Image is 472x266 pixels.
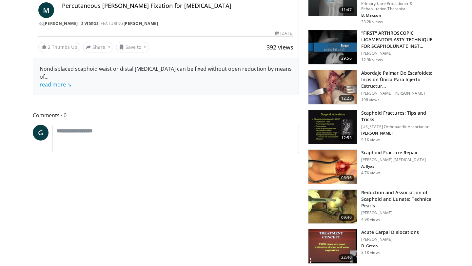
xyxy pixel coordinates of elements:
p: [PERSON_NAME] [361,51,435,56]
a: [PERSON_NAME] [124,21,158,26]
a: read more ↘ [40,81,71,88]
img: 675gDJEg-ZBXulSX5hMDoxOjB1O5lLKx_1.150x105_q85_crop-smart_upscale.jpg [308,30,357,64]
img: ad1b33ec-5416-41c8-a914-9d79b050d3da.150x105_q85_crop-smart_upscale.jpg [308,190,357,224]
p: B. Maxson [361,13,435,18]
img: 0d32b7b2-26b5-4ec2-952d-6e9e432afacd.150x105_q85_crop-smart_upscale.jpg [308,150,357,184]
button: Share [83,42,113,52]
p: [PERSON_NAME] [361,237,419,242]
span: ... [40,73,71,88]
p: 196 views [361,97,380,103]
h3: Reduction and Association of Scaphoid and Lunate: Technical Pearls [361,189,435,209]
img: 4243dd78-41f8-479f-aea7-f14fc657eb0e.150x105_q85_crop-smart_upscale.jpg [308,70,357,104]
div: [DATE] [275,30,293,36]
div: By FEATURING [38,21,293,27]
a: 29:56 “FIRST" ARTHROSCOPIC LIGAMENTOPLASTY TECHNIQUE FOR SCAPHOLUNATE INST… [PERSON_NAME] 12.9K v... [308,30,435,65]
a: 09:40 Reduction and Association of Scaphoid and Lunate: Technical Pearls [PERSON_NAME] 4.9K views [308,189,435,224]
a: 2 Thumbs Up [38,42,80,52]
span: 12:23 [339,95,354,102]
a: G [33,125,49,141]
span: 22:40 [339,254,354,261]
span: Comments 0 [33,111,299,120]
a: 22:40 Acute Carpal Dislocations [PERSON_NAME] D. Green 3.1K views [308,229,435,264]
span: 12:53 [339,135,354,141]
h3: Abordaje Palmar De Escafoides: Incisión Única Para Injerto Estructur… [361,70,435,89]
a: 12:53 Scaphoid Fractures: Tips and Tricks [US_STATE] Orthopaedic Association [PERSON_NAME] 9.1K v... [308,110,435,144]
p: 4.7K views [361,170,381,176]
p: A. Ilyas [361,164,426,169]
p: 4.9K views [361,217,381,222]
p: [PERSON_NAME] [MEDICAL_DATA] [361,157,426,162]
img: cd6cf6c4-9ed6-434e-bfb6-e2644f7871be.150x105_q85_crop-smart_upscale.jpg [308,229,357,263]
a: [PERSON_NAME] [43,21,78,26]
p: [PERSON_NAME] [361,210,435,216]
span: 29:56 [339,55,354,62]
a: M [38,2,54,18]
span: 2 [48,44,50,50]
p: [PERSON_NAME] [PERSON_NAME] [361,91,435,96]
p: [US_STATE] Orthopaedic Association [361,124,435,129]
p: 12.9K views [361,57,383,63]
p: 3.1K views [361,250,381,255]
span: 11:47 [339,7,354,13]
span: 09:40 [339,214,354,221]
button: Save to [116,42,149,52]
h3: Acute Carpal Dislocations [361,229,419,236]
h4: Percutaneous [PERSON_NAME] Fixation for [MEDICAL_DATA] [62,2,293,9]
p: 9.1K views [361,137,381,142]
h3: Scaphoid Fracture Repair [361,149,426,156]
a: 06:36 Scaphoid Fracture Repair [PERSON_NAME] [MEDICAL_DATA] A. Ilyas 4.7K views [308,149,435,184]
a: 12:23 Abordaje Palmar De Escafoides: Incisión Única Para Injerto Estructur… [PERSON_NAME] [PERSON... [308,70,435,104]
span: 06:36 [339,175,354,181]
p: 33.2K views [361,19,383,25]
a: 2 Videos [79,21,101,26]
div: Nondisplaced scaphoid waist or distal [MEDICAL_DATA] can be fixed without open reduction by means of [40,65,292,88]
span: 392 views [266,43,293,51]
h3: Scaphoid Fractures: Tips and Tricks [361,110,435,123]
p: [PERSON_NAME] [361,131,435,136]
p: D. Green [361,243,419,249]
img: 6998f2a6-2eb9-4f17-8eda-e4f89c4d6471.150x105_q85_crop-smart_upscale.jpg [308,110,357,144]
h3: “FIRST" ARTHROSCOPIC LIGAMENTOPLASTY TECHNIQUE FOR SCAPHOLUNATE INST… [361,30,435,49]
